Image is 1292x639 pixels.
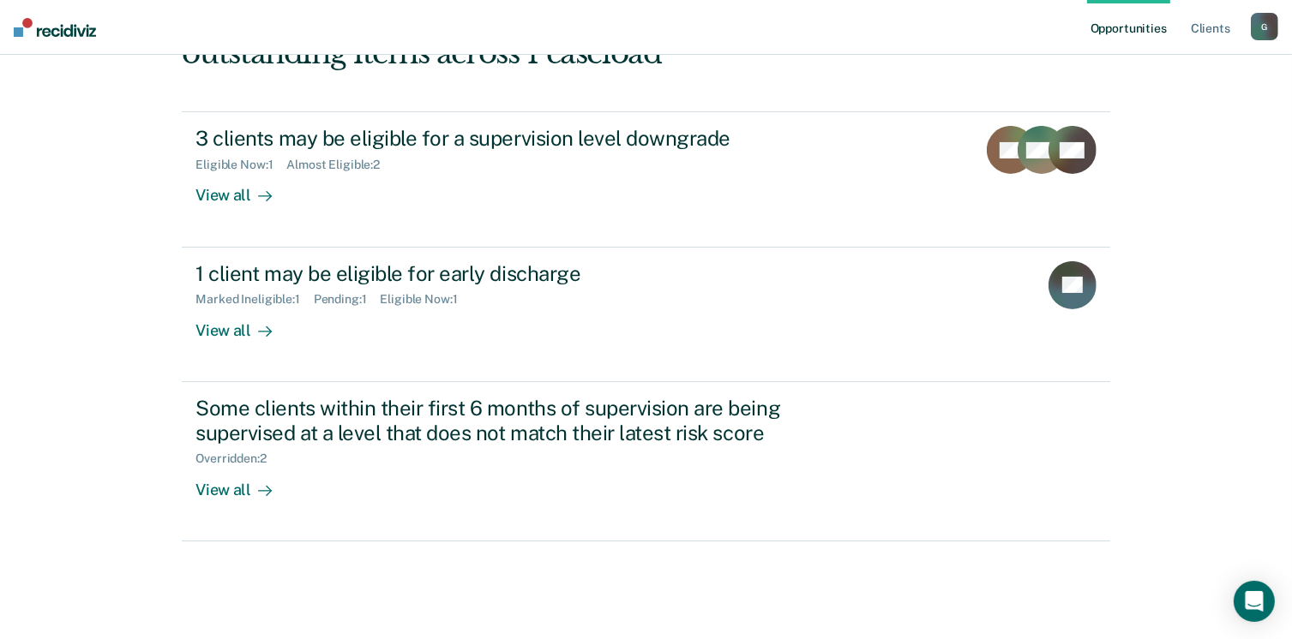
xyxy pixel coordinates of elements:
div: 3 clients may be eligible for a supervision level downgrade [195,126,797,151]
div: Eligible Now : 1 [381,292,472,307]
div: Pending : 1 [314,292,381,307]
div: Marked Ineligible : 1 [195,292,313,307]
div: Open Intercom Messenger [1234,581,1275,622]
a: Some clients within their first 6 months of supervision are being supervised at a level that does... [182,382,1109,541]
a: 1 client may be eligible for early dischargeMarked Ineligible:1Pending:1Eligible Now:1View all [182,248,1109,382]
a: 3 clients may be eligible for a supervision level downgradeEligible Now:1Almost Eligible:2View all [182,111,1109,247]
div: View all [195,172,291,206]
button: G [1251,13,1278,40]
div: View all [195,307,291,340]
div: Some clients within their first 6 months of supervision are being supervised at a level that does... [195,396,797,445]
div: Eligible Now : 1 [195,158,286,172]
div: 1 client may be eligible for early discharge [195,261,797,286]
div: Overridden : 2 [195,451,279,466]
div: Almost Eligible : 2 [286,158,394,172]
img: Recidiviz [14,18,96,37]
div: View all [195,466,291,499]
div: Hi, [PERSON_NAME]. We’ve found some outstanding items across 1 caseload [182,1,924,71]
